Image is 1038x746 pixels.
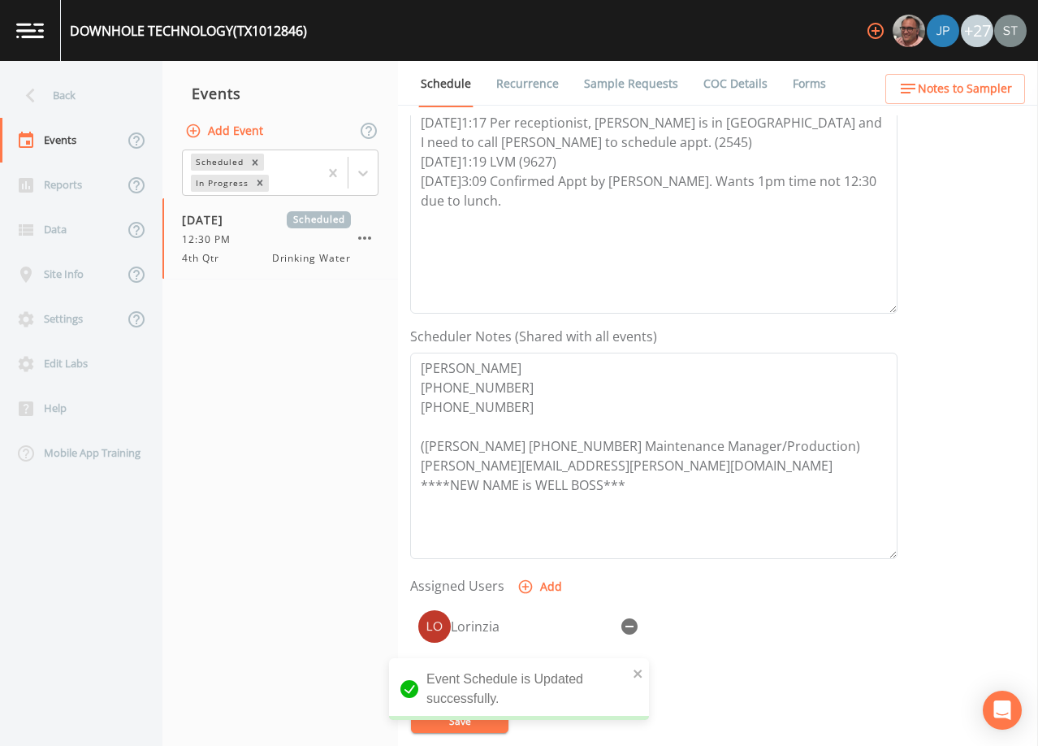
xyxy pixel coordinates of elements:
textarea: [DATE]1:17 Per receptionist, [PERSON_NAME] is in [GEOGRAPHIC_DATA] and I need to call [PERSON_NAM... [410,107,897,314]
span: Drinking Water [272,251,351,266]
div: Remove Scheduled [246,154,264,171]
img: logo [16,23,44,38]
label: Assigned Users [410,576,504,596]
div: Mike Franklin [892,15,926,47]
span: Notes to Sampler [918,79,1012,99]
div: Lorinzia [451,617,613,636]
span: 4th Qtr [182,251,229,266]
div: Open Intercom Messenger [983,691,1022,730]
div: Scheduled [191,154,246,171]
a: COC Details [701,61,770,106]
img: 41241ef155101aa6d92a04480b0d0000 [927,15,959,47]
div: +27 [961,15,993,47]
label: Scheduler Notes (Shared with all events) [410,327,657,346]
span: [DATE] [182,211,235,228]
img: 377291f2b79be4a5db910db031f38dc9 [418,610,451,643]
textarea: [PERSON_NAME] [PHONE_NUMBER] [PHONE_NUMBER] ([PERSON_NAME] [PHONE_NUMBER] Maintenance Manager/Pro... [410,353,897,559]
span: Scheduled [287,211,351,228]
div: Events [162,73,398,114]
div: DOWNHOLE TECHNOLOGY (TX1012846) [70,21,307,41]
button: Add [514,572,569,602]
button: Add Event [182,116,270,146]
a: Recurrence [494,61,561,106]
button: Notes to Sampler [885,74,1025,104]
a: Sample Requests [582,61,681,106]
img: cb9926319991c592eb2b4c75d39c237f [994,15,1027,47]
a: Forms [790,61,828,106]
a: Schedule [418,61,474,107]
span: 12:30 PM [182,232,240,247]
div: Remove In Progress [251,175,269,192]
div: Event Schedule is Updated successfully. [389,658,649,720]
img: e2d790fa78825a4bb76dcb6ab311d44c [893,15,925,47]
div: In Progress [191,175,251,192]
button: close [633,663,644,683]
div: Joshua gere Paul [926,15,960,47]
a: [DATE]Scheduled12:30 PM4th QtrDrinking Water [162,198,398,280]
